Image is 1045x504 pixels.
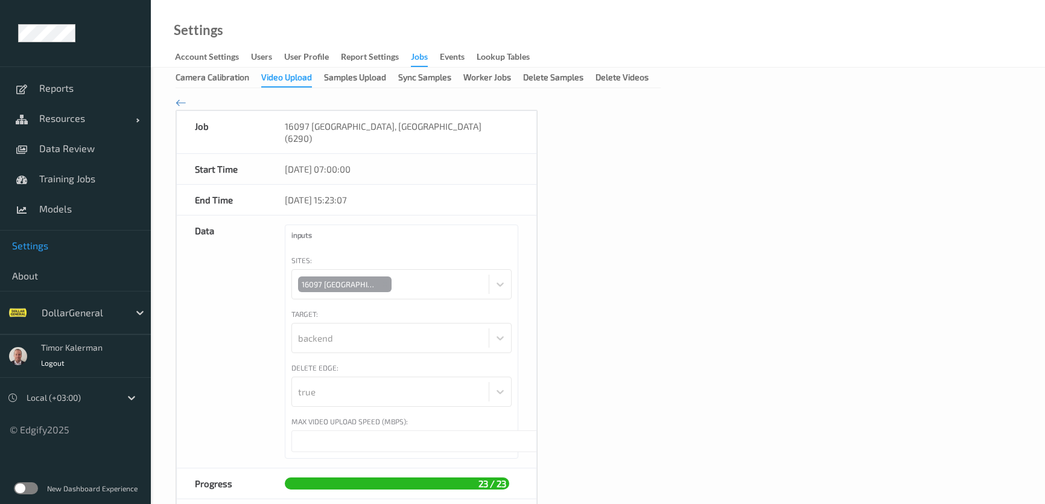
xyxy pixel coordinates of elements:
[177,154,267,184] div: Start Time
[440,49,477,66] a: events
[177,468,267,499] div: Progress
[261,72,324,82] a: Video Upload
[175,49,251,66] a: Account Settings
[177,111,267,153] div: Job
[463,71,511,86] div: Worker Jobs
[341,49,411,66] a: Report Settings
[284,51,329,66] div: User Profile
[523,72,596,82] a: Delete Samples
[251,49,284,66] a: users
[285,120,518,144] div: 16097 [GEOGRAPHIC_DATA], [GEOGRAPHIC_DATA] (6290)
[251,51,272,66] div: users
[176,72,261,82] a: Camera Calibration
[324,72,398,82] a: Samples Upload
[177,215,267,468] div: Data
[475,475,509,492] span: 23 / 23
[261,71,312,88] div: Video Upload
[596,72,661,82] a: Delete Videos
[176,71,249,86] div: Camera Calibration
[523,71,583,86] div: Delete Samples
[411,51,428,67] div: Jobs
[291,308,318,319] div: Target:
[398,71,451,86] div: Sync Samples
[267,185,536,215] div: [DATE] 15:23:07
[291,255,312,266] div: Sites:
[291,416,408,427] div: Max Video Upload Speed (Mbps):
[267,154,536,184] div: [DATE] 07:00:00
[477,49,542,66] a: Lookup Tables
[463,72,523,82] a: Worker Jobs
[174,24,223,36] a: Settings
[175,51,239,66] div: Account Settings
[291,231,412,246] label: inputs
[411,49,440,67] a: Jobs
[341,51,399,66] div: Report Settings
[596,71,649,86] div: Delete Videos
[291,362,338,373] div: Delete Edge:
[477,51,530,66] div: Lookup Tables
[177,185,267,215] div: End Time
[324,71,386,86] div: Samples Upload
[398,72,463,82] a: Sync Samples
[284,49,341,66] a: User Profile
[440,51,465,66] div: events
